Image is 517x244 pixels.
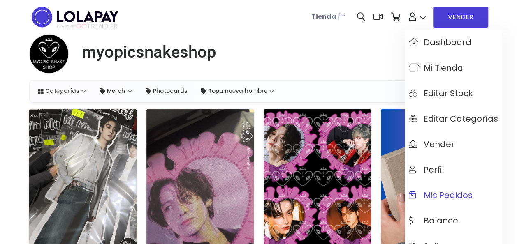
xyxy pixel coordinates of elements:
span: Vender [409,140,454,149]
a: Mi tienda [405,55,502,81]
a: Balance [405,208,502,233]
span: Mi tienda [409,63,463,72]
span: GO [76,21,87,31]
a: Photocards [141,84,192,99]
a: Ropa nueva hombre [196,84,280,99]
a: Merch [95,84,137,99]
h1: myopicsnakeshop [82,42,216,62]
a: myopicsnakeshop [75,42,216,62]
b: Tienda [311,12,336,21]
span: Balance [409,216,458,225]
span: Editar Categorías [409,114,498,123]
img: Lolapay Plus [336,11,346,21]
a: Editar Categorías [405,106,502,131]
img: logo [29,4,121,30]
a: Dashboard [405,30,502,55]
a: Vender [405,131,502,157]
span: Dashboard [409,38,471,47]
span: Mis pedidos [409,191,473,200]
a: Categorías [33,84,92,99]
span: Perfil [409,165,444,174]
a: Perfil [405,157,502,182]
a: Mis pedidos [405,182,502,208]
span: POWERED BY [57,24,76,28]
a: Editar Stock [405,81,502,106]
span: TRENDIER [57,23,118,30]
span: Editar Stock [409,89,473,98]
a: VENDER [433,7,488,28]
